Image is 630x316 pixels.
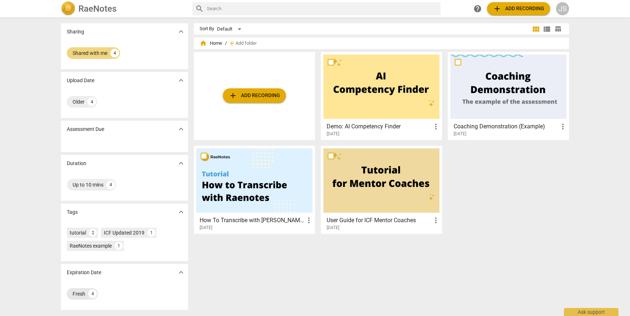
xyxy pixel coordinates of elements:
[195,4,204,13] span: search
[67,208,78,216] p: Tags
[67,28,84,36] p: Sharing
[327,216,431,225] h3: User Guide for ICF Mentor Coaches
[67,160,86,167] p: Duration
[200,40,207,47] span: home
[177,125,185,133] span: expand_more
[450,55,566,137] a: Coaching Demonstration (Example)[DATE]
[454,122,559,131] h3: Coaching Demonstration (Example)
[229,91,237,100] span: add
[200,216,304,225] h3: How To Transcribe with RaeNotes
[110,49,119,57] div: 4
[564,308,618,316] div: Ask support
[487,2,550,15] button: Upload
[217,23,244,35] div: Default
[177,268,185,277] span: expand_more
[236,41,257,46] span: Add folder
[176,124,187,135] button: Show more
[88,289,97,298] div: 4
[431,216,440,225] span: more_vert
[61,1,75,16] img: Logo
[73,49,107,57] div: Shared with me
[73,181,103,188] div: Up to 10 mins
[323,55,439,137] a: Demo: AI Competency Finder[DATE]
[67,269,101,276] p: Expiration Date
[200,40,222,47] span: Home
[78,4,116,14] h2: RaeNotes
[304,216,313,225] span: more_vert
[454,131,466,137] span: [DATE]
[229,91,280,100] span: Add recording
[327,122,431,131] h3: Demo: AI Competency Finder
[223,88,286,103] button: Upload
[177,76,185,85] span: expand_more
[552,24,563,35] button: Table view
[70,242,112,249] div: RaeNotes example
[196,148,312,231] a: How To Transcribe with [PERSON_NAME][DATE]
[87,97,96,106] div: 4
[61,1,187,16] a: LogoRaeNotes
[147,229,155,237] div: 1
[176,207,187,217] button: Show more
[106,180,115,189] div: 4
[225,41,227,46] span: /
[323,148,439,231] a: User Guide for ICF Mentor Coaches[DATE]
[473,4,482,13] span: help
[176,26,187,37] button: Show more
[556,2,569,15] button: JS
[176,267,187,278] button: Show more
[228,40,236,47] span: add
[73,98,85,105] div: Older
[431,122,440,131] span: more_vert
[177,27,185,36] span: expand_more
[176,158,187,169] button: Show more
[177,208,185,216] span: expand_more
[327,225,339,231] span: [DATE]
[493,4,502,13] span: add
[543,25,551,33] span: view_list
[104,229,144,236] div: ICF Updated 2019
[200,225,212,231] span: [DATE]
[70,229,86,236] div: tutorial
[207,3,438,15] input: Search
[327,131,339,137] span: [DATE]
[177,159,185,168] span: expand_more
[493,4,544,13] span: Add recording
[471,2,484,15] a: Help
[89,229,97,237] div: 2
[531,24,541,35] button: Tile view
[555,25,561,32] span: table_chart
[559,122,567,131] span: more_vert
[200,26,214,32] div: Sort By
[541,24,552,35] button: List view
[67,77,94,84] p: Upload Date
[176,75,187,86] button: Show more
[532,25,540,33] span: view_module
[67,125,104,133] p: Assessment Due
[73,290,85,297] div: Fresh
[115,242,123,250] div: 1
